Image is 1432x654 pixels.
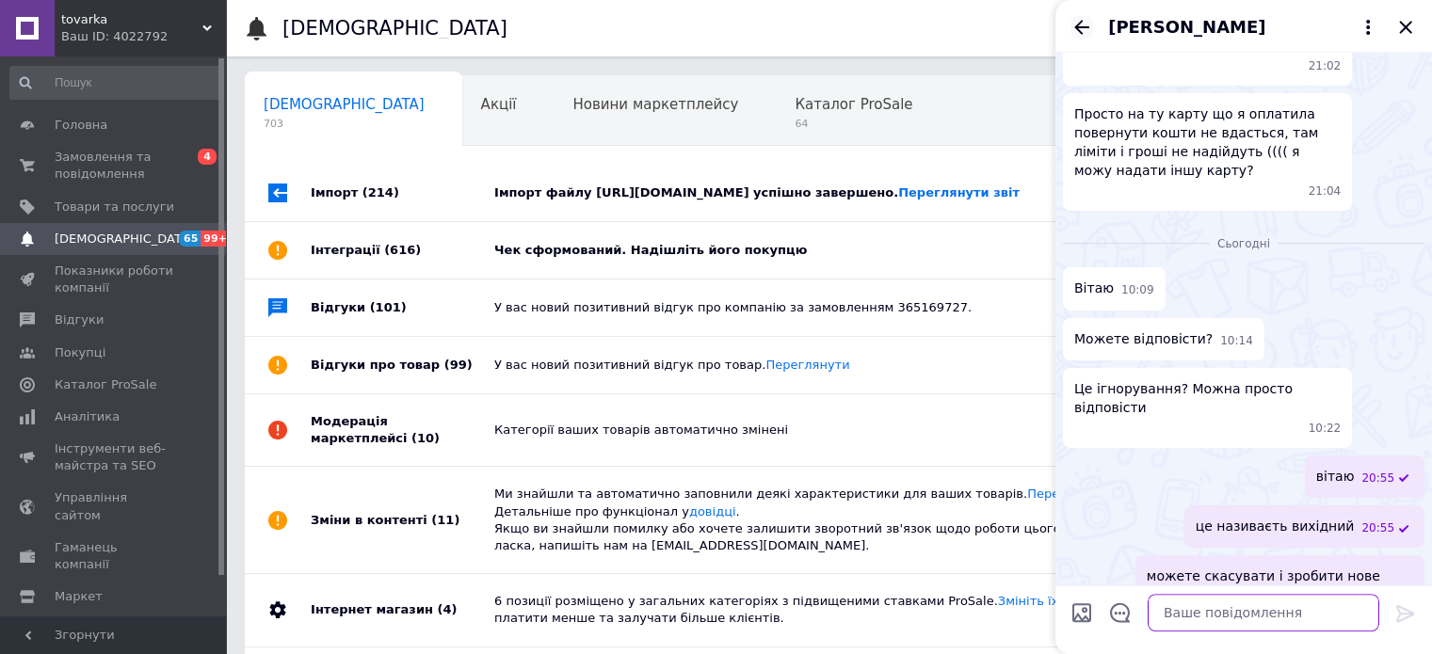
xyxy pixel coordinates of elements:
[494,486,1206,554] div: Ми знайшли та автоматично заповнили деякі характеристики для ваших товарів. . Детальніше про функ...
[494,299,1206,316] div: У вас новий позитивний відгук про компанію за замовленням 365169727.
[55,231,194,247] span: [DEMOGRAPHIC_DATA]
[494,357,1206,374] div: У вас новий позитивний відгук про товар.
[1196,517,1355,536] span: це називаєть вихідний
[1361,520,1394,536] span: 20:55 12.10.2025
[481,96,517,113] span: Акції
[55,199,174,215] span: Товари та послуги
[55,588,103,605] span: Маркет
[311,279,494,336] div: Відгуки
[311,165,494,221] div: Імпорт
[494,242,1206,259] div: Чек сформований. Надішліть його покупцю
[494,184,1206,201] div: Імпорт файлу [URL][DOMAIN_NAME] успішно завершено.
[1070,16,1093,39] button: Назад
[55,376,156,393] span: Каталог ProSale
[55,344,105,361] span: Покупці
[1220,333,1253,349] span: 10:14 12.10.2025
[1309,183,1342,199] span: 21:04 11.10.2025
[179,231,201,247] span: 65
[282,17,507,40] h1: [DEMOGRAPHIC_DATA]
[384,243,421,257] span: (616)
[311,394,494,466] div: Модерація маркетплейсі
[411,431,440,445] span: (10)
[9,66,222,100] input: Пошук
[437,602,457,616] span: (4)
[494,593,1206,627] div: 6 позиції розміщено у загальних категоріях з підвищеними ставками ProSale. , щоб платити менше та...
[311,222,494,279] div: Інтеграції
[1074,104,1341,180] span: Просто на ту карту що я оплатила повернути кошти не вдасться, там ліміти і гроші не надійдуть (((...
[61,28,226,45] div: Ваш ID: 4022792
[1147,566,1380,585] span: можете скасувати і зробити нове
[362,185,399,199] span: (214)
[1108,600,1133,625] button: Відкрити шаблони відповідей
[55,489,174,523] span: Управління сайтом
[55,149,174,183] span: Замовлення та повідомлення
[201,231,232,247] span: 99+
[370,300,407,314] span: (101)
[1108,15,1265,40] span: [PERSON_NAME]
[795,117,912,131] span: 64
[55,311,104,328] span: Відгуки
[795,96,912,113] span: Каталог ProSale
[1394,16,1417,39] button: Закрити
[1074,379,1341,417] span: Це ігнорування? Можна просто відповісти
[998,594,1128,608] a: Змініть їх категорію
[311,337,494,393] div: Відгуки про товар
[689,504,736,518] a: довідці
[1309,421,1342,437] span: 10:22 12.10.2025
[1316,467,1355,487] span: вітаю
[311,467,494,573] div: Зміни в контенті
[1027,487,1160,501] a: Переглянути позиції
[1210,236,1278,252] span: Сьогодні
[444,358,473,372] span: (99)
[572,96,738,113] span: Новини маркетплейсу
[431,513,459,527] span: (11)
[1063,233,1424,252] div: 12.10.2025
[1074,329,1213,349] span: Можете відповісти?
[55,117,107,134] span: Головна
[55,408,120,425] span: Аналітика
[55,263,174,296] span: Показники роботи компанії
[55,539,174,573] span: Гаманець компанії
[264,117,425,131] span: 703
[198,149,217,165] span: 4
[55,440,174,474] span: Інструменти веб-майстра та SEO
[264,96,425,113] span: [DEMOGRAPHIC_DATA]
[1074,279,1114,298] span: Вітаю
[898,185,1020,199] a: Переглянути звіт
[1309,58,1342,74] span: 21:02 11.10.2025
[1361,471,1394,487] span: 20:55 12.10.2025
[765,358,849,372] a: Переглянути
[311,574,494,646] div: Інтернет магазин
[61,11,202,28] span: tovarka
[1108,15,1379,40] button: [PERSON_NAME]
[1121,282,1154,298] span: 10:09 12.10.2025
[494,422,1206,439] div: Категорії ваших товарів автоматично змінені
